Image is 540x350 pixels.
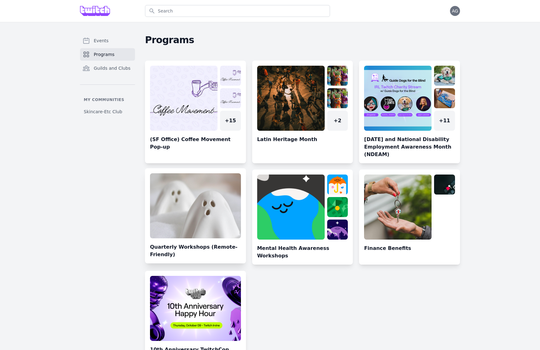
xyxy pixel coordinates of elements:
[84,109,122,115] span: Skincare-Etc Club
[80,106,135,117] a: Skincare-Etc Club
[94,65,131,71] span: Guilds and Clubs
[145,5,330,17] input: Search
[80,62,135,74] a: Guilds and Clubs
[452,9,458,13] span: AG
[80,6,110,16] img: Grove
[80,97,135,102] p: My communities
[450,6,460,16] button: AG
[80,34,135,47] a: Events
[145,34,460,46] h2: Programs
[80,48,135,61] a: Programs
[94,38,108,44] span: Events
[80,34,135,117] nav: Sidebar
[94,51,114,58] span: Programs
